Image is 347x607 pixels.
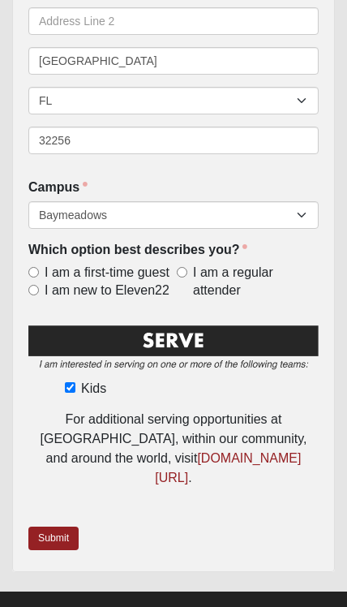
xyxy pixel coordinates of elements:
img: Serve2.png [28,324,319,376]
a: Submit [28,527,79,550]
input: Kids [65,382,75,393]
span: I am a regular attender [193,264,319,301]
label: Campus [28,179,88,197]
input: Address Line 2 [28,7,319,35]
input: I am new to Eleven22 [28,285,39,295]
span: Kids [81,379,106,398]
input: Zip [28,127,319,154]
div: For additional serving opportunities at [GEOGRAPHIC_DATA], within our community, and around the w... [28,410,319,488]
a: [DOMAIN_NAME][URL] [155,451,301,484]
input: City [28,47,319,75]
label: Which option best describes you? [28,241,247,260]
input: I am a regular attender [177,267,187,278]
span: I am new to Eleven22 [45,282,169,300]
span: I am a first-time guest [45,264,169,282]
input: I am a first-time guest [28,267,39,278]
